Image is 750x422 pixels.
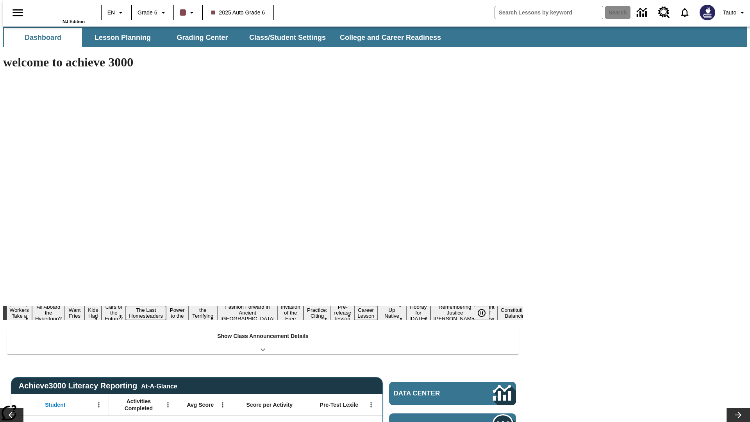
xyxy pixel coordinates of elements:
span: Activities Completed [113,398,164,412]
span: Grade 6 [137,9,157,17]
span: Avg Score [187,401,214,408]
span: NJ Edition [62,19,85,24]
button: Pause [474,306,489,320]
button: Slide 9 Fashion Forward in Ancient Rome [217,303,278,323]
button: Slide 1 Labor Day: Workers Take a Stand [7,300,32,326]
button: Class color is dark brown. Change class color [177,5,200,20]
span: 2025 Auto Grade 6 [211,9,265,17]
button: Slide 11 Mixed Practice: Citing Evidence [304,300,331,326]
button: Open Menu [162,399,174,411]
div: SubNavbar [3,28,448,47]
div: Pause [474,306,497,320]
button: Language: EN, Select a language [104,5,129,20]
button: Slide 13 Career Lesson [354,306,377,320]
img: Avatar [700,5,715,20]
button: Open side menu [6,1,29,24]
button: Grading Center [163,28,241,47]
button: Slide 18 The Constitution's Balancing Act [498,300,535,326]
button: Slide 7 Solar Power to the People [166,300,189,326]
span: Data Center [394,390,467,397]
button: Lesson carousel, Next [727,408,750,422]
h1: welcome to achieve 3000 [3,55,523,70]
div: Show Class Announcement Details [7,327,519,354]
button: Select a new avatar [695,2,720,23]
button: Open Menu [365,399,377,411]
button: Slide 14 Cooking Up Native Traditions [377,300,406,326]
p: Show Class Announcement Details [217,332,309,340]
span: Pre-Test Lexile [320,401,359,408]
span: Student [45,401,65,408]
input: search field [495,6,603,19]
span: Tauto [723,9,736,17]
button: Slide 2 All Aboard the Hyperloop? [32,303,65,323]
button: Slide 5 Cars of the Future? [102,303,126,323]
a: Data Center [632,2,654,23]
div: At-A-Glance [141,381,177,390]
button: Open Menu [217,399,229,411]
button: Lesson Planning [84,28,162,47]
a: Data Center [389,382,516,405]
button: Slide 16 Remembering Justice O'Connor [430,303,480,323]
a: Resource Center, Will open in new tab [654,2,675,23]
button: Slide 10 The Invasion of the Free CD [278,297,304,329]
button: Dashboard [4,28,82,47]
div: Home [34,3,85,24]
button: Slide 4 Dirty Jobs Kids Had To Do [84,294,102,332]
span: EN [107,9,115,17]
button: College and Career Readiness [334,28,447,47]
button: Slide 8 Attack of the Terrifying Tomatoes [188,300,217,326]
button: Open Menu [93,399,105,411]
a: Notifications [675,2,695,23]
span: Achieve3000 Literacy Reporting [19,381,177,390]
button: Slide 3 Do You Want Fries With That? [65,294,84,332]
button: Slide 12 Pre-release lesson [331,303,354,323]
button: Grade: Grade 6, Select a grade [134,5,171,20]
button: Profile/Settings [720,5,750,20]
button: Slide 15 Hooray for Constitution Day! [406,303,430,323]
div: SubNavbar [3,27,747,47]
button: Slide 6 The Last Homesteaders [126,306,166,320]
span: Score per Activity [246,401,293,408]
button: Class/Student Settings [243,28,332,47]
a: Home [34,4,85,19]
